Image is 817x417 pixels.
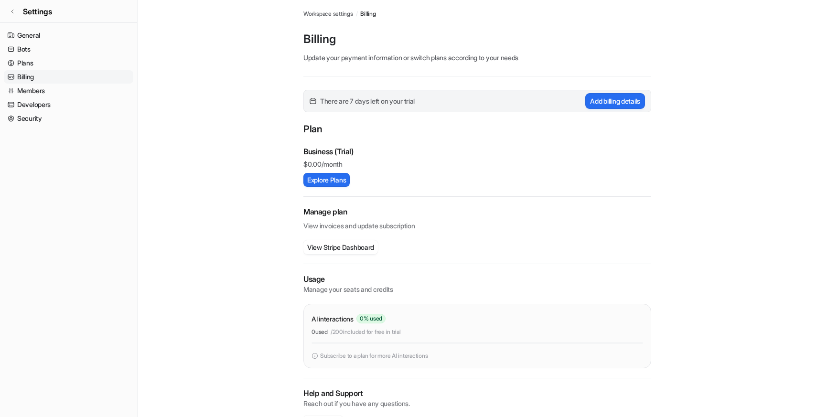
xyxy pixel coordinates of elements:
[4,112,133,125] a: Security
[4,29,133,42] a: General
[310,98,316,105] img: calender-icon.svg
[303,146,354,157] p: Business (Trial)
[312,314,354,324] p: AI interactions
[23,6,52,17] span: Settings
[4,56,133,70] a: Plans
[356,10,358,18] span: /
[320,96,415,106] span: There are 7 days left on your trial
[585,93,645,109] button: Add billing details
[312,328,328,336] p: 0 used
[303,285,651,294] p: Manage your seats and credits
[303,122,651,138] p: Plan
[303,240,378,254] button: View Stripe Dashboard
[303,217,651,231] p: View invoices and update subscription
[320,352,428,360] p: Subscribe to a plan for more AI interactions
[303,10,353,18] a: Workspace settings
[331,328,401,336] p: / 200 included for free in trial
[4,98,133,111] a: Developers
[4,84,133,97] a: Members
[356,314,386,323] span: 0 % used
[303,399,651,408] p: Reach out if you have any questions.
[303,159,651,169] p: $ 0.00/month
[303,32,651,47] p: Billing
[4,43,133,56] a: Bots
[360,10,376,18] a: Billing
[303,53,651,63] p: Update your payment information or switch plans according to your needs
[303,274,651,285] p: Usage
[303,173,350,187] button: Explore Plans
[4,70,133,84] a: Billing
[303,388,651,399] p: Help and Support
[303,206,651,217] h2: Manage plan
